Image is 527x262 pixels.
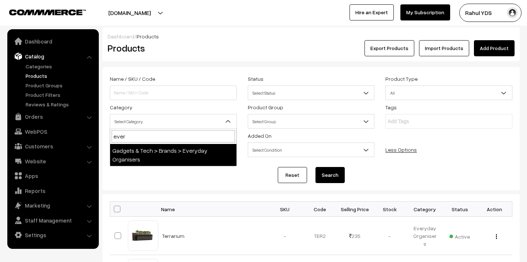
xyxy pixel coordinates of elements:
[110,103,132,111] label: Category
[474,40,515,56] a: Add Product
[372,202,407,217] th: Stock
[24,62,96,70] a: Categories
[9,169,96,182] a: Apps
[278,167,307,183] a: Reset
[9,155,96,168] a: Website
[158,202,268,217] th: Name
[83,4,176,22] button: [DOMAIN_NAME]
[248,114,375,129] span: Select Group
[459,4,522,22] button: Rahul YDS
[419,40,469,56] a: Import Products
[365,40,414,56] button: Export Products
[248,115,374,128] span: Select Group
[385,147,417,153] a: Less Options
[442,202,477,217] th: Status
[24,100,96,108] a: Reviews & Ratings
[9,50,96,63] a: Catalog
[507,7,518,18] img: user
[110,86,237,100] input: Name / SKU / Code
[248,86,375,100] span: Select Status
[248,143,375,157] span: Select Condition
[400,4,450,20] a: My Subscription
[108,33,134,39] a: Dashboard
[9,228,96,242] a: Settings
[9,199,96,212] a: Marketing
[110,115,236,128] span: Select Category
[385,75,418,83] label: Product Type
[9,140,96,153] a: Customers
[268,217,303,255] td: -
[137,33,159,39] span: Products
[9,214,96,227] a: Staff Management
[386,87,512,99] span: All
[407,217,442,255] td: Everyday Organisers
[9,184,96,197] a: Reports
[496,234,497,239] img: Menu
[248,132,272,140] label: Added On
[268,202,303,217] th: SKU
[108,42,236,54] h2: Products
[337,202,373,217] th: Selling Price
[24,72,96,80] a: Products
[350,4,394,20] a: Hire an Expert
[477,202,512,217] th: Action
[248,144,374,156] span: Select Condition
[9,35,96,48] a: Dashboard
[24,81,96,89] a: Product Groups
[385,103,397,111] label: Tags
[248,87,374,99] span: Select Status
[9,7,73,16] a: COMMMERCE
[110,114,237,129] span: Select Category
[110,144,236,166] li: Gadgets & Tech > Brands > Everyday Organisers
[315,167,345,183] button: Search
[248,75,263,83] label: Status
[337,217,373,255] td: 235
[9,125,96,138] a: WebPOS
[108,33,515,40] div: /
[302,217,337,255] td: TER2
[248,103,283,111] label: Product Group
[9,10,86,15] img: COMMMERCE
[110,75,155,83] label: Name / SKU / Code
[302,202,337,217] th: Code
[24,91,96,99] a: Product Filters
[407,202,442,217] th: Category
[9,110,96,123] a: Orders
[385,86,512,100] span: All
[162,233,184,239] a: Terrarium
[449,231,470,240] span: Active
[388,118,452,125] input: Add Tags
[372,217,407,255] td: -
